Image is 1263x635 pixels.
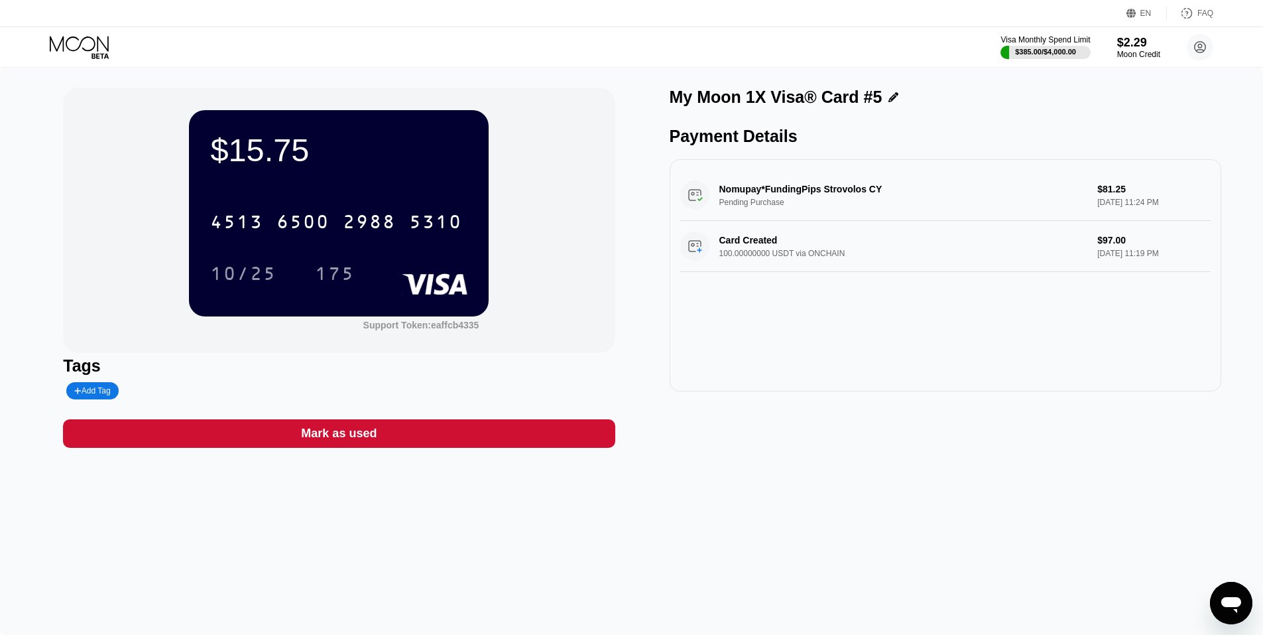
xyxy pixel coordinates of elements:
div: Mark as used [301,426,377,441]
div: $15.75 [210,131,467,169]
div: Visa Monthly Spend Limit$385.00/$4,000.00 [1000,35,1090,59]
div: EN [1126,7,1167,20]
div: Mark as used [63,419,615,448]
div: 5310 [409,213,462,234]
div: 175 [305,257,365,290]
div: Support Token: eaffcb4335 [363,320,479,330]
div: My Moon 1X Visa® Card #5 [670,88,882,107]
div: 10/25 [200,257,286,290]
div: $2.29Moon Credit [1117,36,1160,59]
div: Add Tag [66,382,118,399]
iframe: Button to launch messaging window [1210,582,1252,624]
div: Visa Monthly Spend Limit [1000,35,1090,44]
div: 4513 [210,213,263,234]
div: 4513650029885310 [202,205,470,238]
div: Moon Credit [1117,50,1160,59]
div: Add Tag [74,386,110,395]
div: FAQ [1167,7,1213,20]
div: Payment Details [670,127,1221,146]
div: $2.29 [1117,36,1160,50]
div: 2988 [343,213,396,234]
div: Tags [63,356,615,376]
div: $385.00 / $4,000.00 [1015,48,1076,56]
div: Support Token:eaffcb4335 [363,320,479,330]
div: 175 [315,265,355,286]
div: FAQ [1197,9,1213,18]
div: 6500 [276,213,330,234]
div: EN [1140,9,1152,18]
div: 10/25 [210,265,276,286]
